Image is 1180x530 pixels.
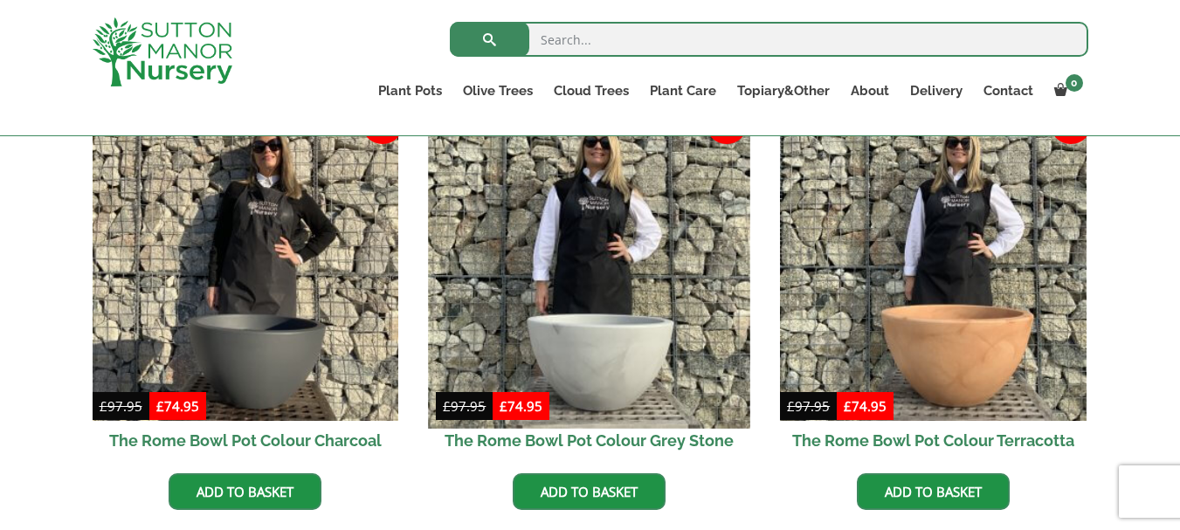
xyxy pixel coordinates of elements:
a: Add to basket: “The Rome Bowl Pot Colour Terracotta” [857,473,1010,510]
bdi: 74.95 [500,397,542,415]
bdi: 74.95 [844,397,887,415]
span: £ [844,397,852,415]
h2: The Rome Bowl Pot Colour Terracotta [780,421,1087,460]
img: logo [93,17,232,86]
a: Add to basket: “The Rome Bowl Pot Colour Grey Stone” [513,473,666,510]
bdi: 74.95 [156,397,199,415]
a: Olive Trees [452,79,543,103]
img: The Rome Bowl Pot Colour Terracotta [780,114,1087,421]
bdi: 97.95 [443,397,486,415]
span: 0 [1066,74,1083,92]
a: About [840,79,900,103]
a: Sale! The Rome Bowl Pot Colour Charcoal [93,114,399,460]
bdi: 97.95 [787,397,830,415]
h2: The Rome Bowl Pot Colour Charcoal [93,421,399,460]
a: Plant Pots [368,79,452,103]
bdi: 97.95 [100,397,142,415]
span: £ [443,397,451,415]
span: £ [500,397,507,415]
a: Delivery [900,79,973,103]
h2: The Rome Bowl Pot Colour Grey Stone [436,421,742,460]
a: Sale! The Rome Bowl Pot Colour Terracotta [780,114,1087,460]
span: £ [100,397,107,415]
a: Cloud Trees [543,79,639,103]
a: Sale! The Rome Bowl Pot Colour Grey Stone [436,114,742,460]
img: The Rome Bowl Pot Colour Grey Stone [429,107,750,428]
img: The Rome Bowl Pot Colour Charcoal [93,114,399,421]
a: Contact [973,79,1044,103]
a: Plant Care [639,79,727,103]
a: Add to basket: “The Rome Bowl Pot Colour Charcoal” [169,473,321,510]
a: Topiary&Other [727,79,840,103]
input: Search... [450,22,1088,57]
span: £ [787,397,795,415]
a: 0 [1044,79,1088,103]
span: £ [156,397,164,415]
